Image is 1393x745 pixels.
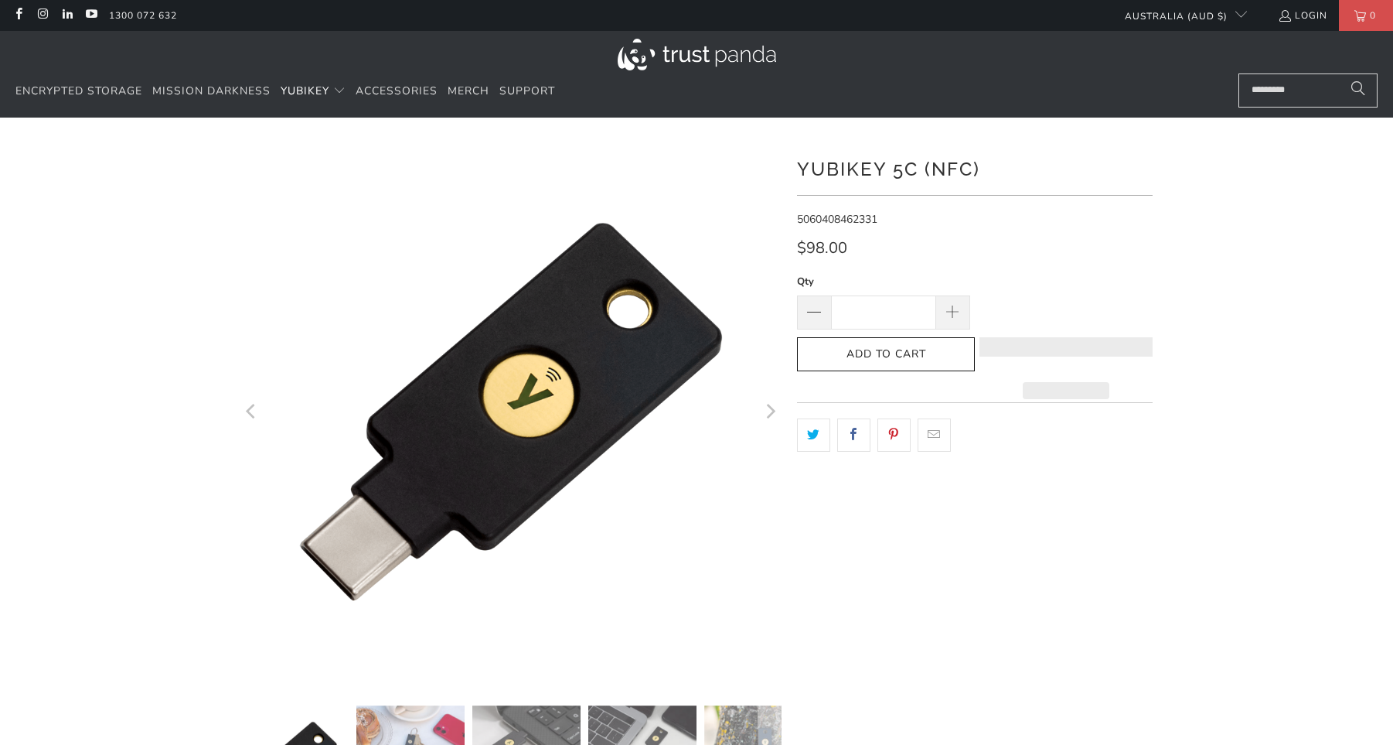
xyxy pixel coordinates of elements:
[12,9,25,22] a: Trust Panda Australia on Facebook
[1278,7,1327,24] a: Login
[797,152,1153,183] h1: YubiKey 5C (NFC)
[240,141,264,682] button: Previous
[240,141,782,682] a: YubiKey 5C (NFC) - Trust Panda
[152,84,271,98] span: Mission Darkness
[837,419,870,451] a: Share this on Facebook
[1339,73,1378,108] button: Search
[797,419,830,451] a: Share this on Twitter
[877,419,911,451] a: Share this on Pinterest
[1238,73,1378,108] input: Search...
[356,73,438,110] a: Accessories
[281,73,346,110] summary: YubiKey
[356,84,438,98] span: Accessories
[797,212,877,227] span: 5060408462331
[36,9,49,22] a: Trust Panda Australia on Instagram
[60,9,73,22] a: Trust Panda Australia on LinkedIn
[797,337,975,372] button: Add to Cart
[152,73,271,110] a: Mission Darkness
[15,84,142,98] span: Encrypted Storage
[15,73,142,110] a: Encrypted Storage
[109,7,177,24] a: 1300 072 632
[758,141,782,682] button: Next
[448,84,489,98] span: Merch
[618,39,776,70] img: Trust Panda Australia
[281,84,329,98] span: YubiKey
[84,9,97,22] a: Trust Panda Australia on YouTube
[918,419,951,451] a: Email this to a friend
[499,73,555,110] a: Support
[797,238,847,258] span: $98.00
[15,73,555,110] nav: Translation missing: en.navigation.header.main_nav
[448,73,489,110] a: Merch
[813,348,959,361] span: Add to Cart
[797,273,970,290] label: Qty
[499,84,555,98] span: Support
